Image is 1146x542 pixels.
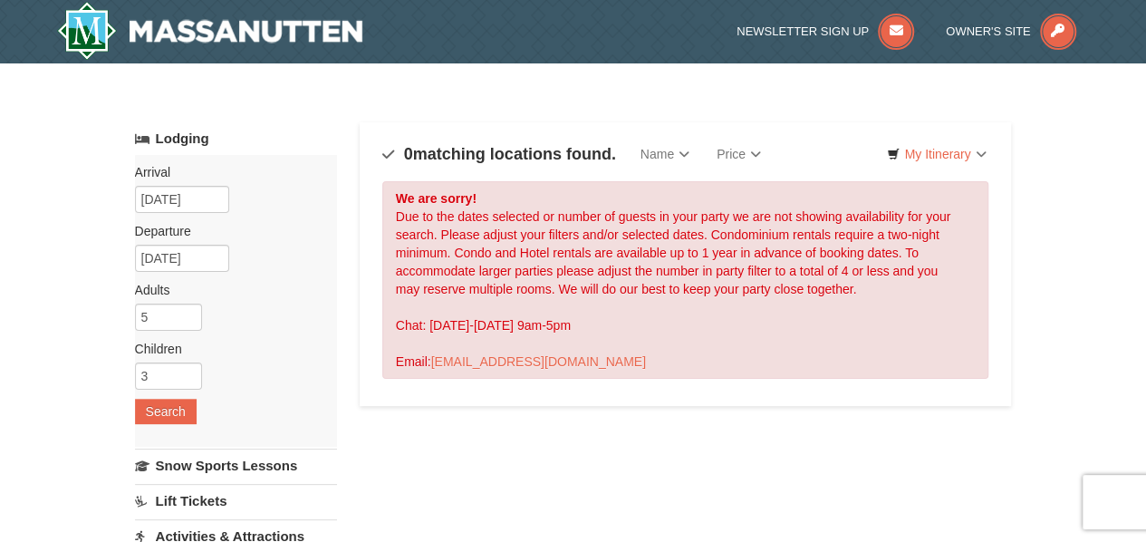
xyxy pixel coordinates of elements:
span: 0 [404,145,413,163]
strong: We are sorry! [396,191,477,206]
a: Lodging [135,122,337,155]
button: Search [135,399,197,424]
a: Price [703,136,775,172]
span: Owner's Site [946,24,1031,38]
img: Massanutten Resort Logo [57,2,363,60]
a: Name [627,136,703,172]
a: My Itinerary [875,140,997,168]
label: Arrival [135,163,323,181]
a: Massanutten Resort [57,2,363,60]
a: Owner's Site [946,24,1076,38]
label: Children [135,340,323,358]
span: Newsletter Sign Up [737,24,869,38]
label: Adults [135,281,323,299]
a: [EMAIL_ADDRESS][DOMAIN_NAME] [431,354,646,369]
h4: matching locations found. [382,145,616,163]
a: Lift Tickets [135,484,337,518]
a: Newsletter Sign Up [737,24,914,38]
label: Departure [135,222,323,240]
div: Due to the dates selected or number of guests in your party we are not showing availability for y... [382,181,989,379]
a: Snow Sports Lessons [135,449,337,482]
